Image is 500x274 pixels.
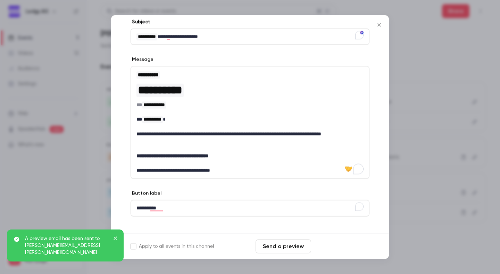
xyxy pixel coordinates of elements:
[131,67,369,179] div: editor
[131,19,150,26] label: Subject
[131,190,161,197] label: Button label
[372,18,386,32] button: Close
[25,235,108,256] p: A preview email has been sent to [PERSON_NAME][EMAIL_ADDRESS][PERSON_NAME][DOMAIN_NAME]
[131,243,214,250] label: Apply to all events in this channel
[131,67,369,179] div: To enrich screen reader interactions, please activate Accessibility in Grammarly extension settings
[131,29,369,45] div: To enrich screen reader interactions, please activate Accessibility in Grammarly extension settings
[113,235,118,243] button: close
[131,29,369,45] div: editor
[131,201,369,216] div: To enrich screen reader interactions, please activate Accessibility in Grammarly extension settings
[314,240,369,253] button: Save changes
[131,56,153,63] label: Message
[256,240,311,253] button: Send a preview
[131,201,369,216] div: editor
